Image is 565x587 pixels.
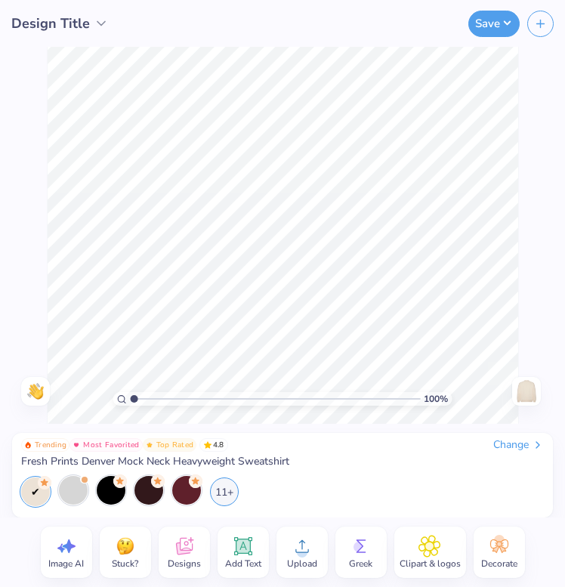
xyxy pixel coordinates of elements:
span: 4.8 [199,438,228,452]
button: Badge Button [143,438,197,452]
button: Badge Button [69,438,142,452]
span: Decorate [481,558,517,570]
img: Back [514,379,539,403]
span: Clipart & logos [400,558,461,570]
img: Stuck? [114,535,137,558]
span: Add Text [225,558,261,570]
img: Trending sort [24,441,32,449]
span: Greek [349,558,372,570]
button: Badge Button [21,438,69,452]
span: Image AI [48,558,84,570]
img: Most Favorited sort [73,441,80,449]
span: Upload [287,558,317,570]
span: Designs [168,558,201,570]
button: Save [468,11,520,37]
img: Top Rated sort [146,441,153,449]
div: 11+ [210,477,239,506]
span: Stuck? [112,558,138,570]
span: 100 % [424,392,448,406]
span: Trending [35,441,66,449]
div: Change [493,438,544,452]
span: Top Rated [156,441,194,449]
span: Fresh Prints Denver Mock Neck Heavyweight Sweatshirt [21,455,289,468]
span: Design Title [11,14,90,34]
span: Most Favorited [83,441,139,449]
